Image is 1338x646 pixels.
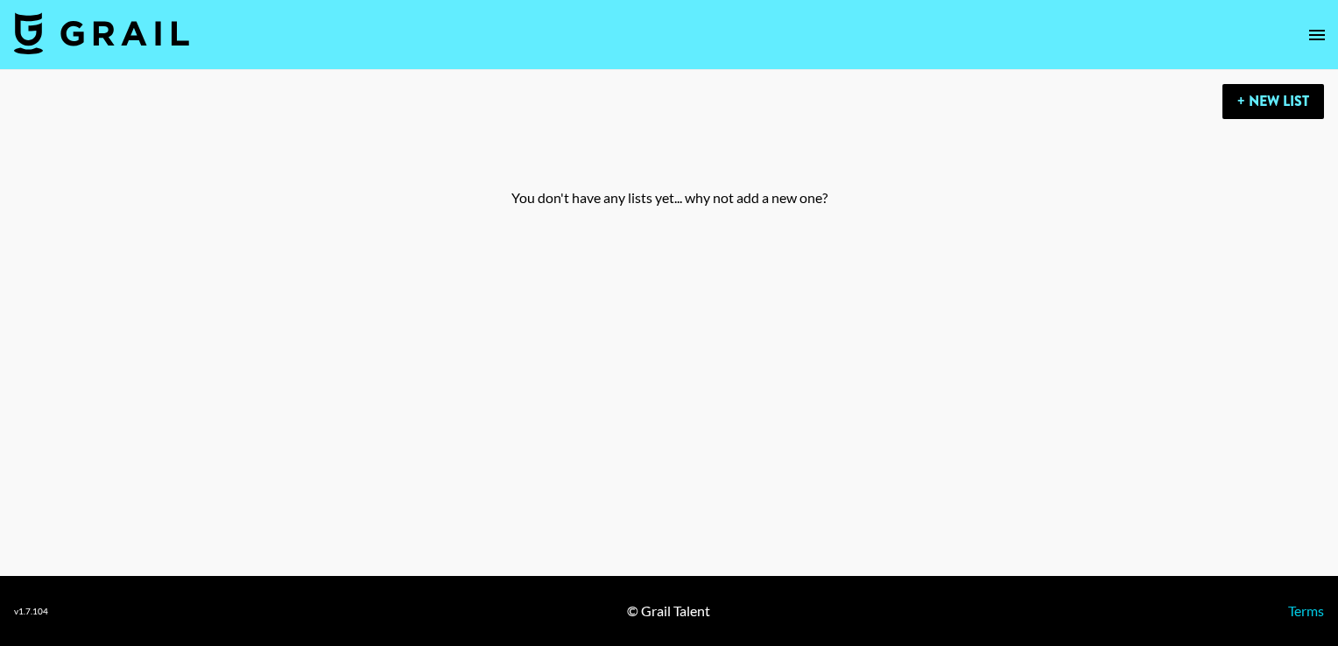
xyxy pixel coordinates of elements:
[14,12,189,54] img: Grail Talent
[1288,602,1324,619] a: Terms
[14,133,1324,263] div: You don't have any lists yet... why not add a new one?
[14,606,48,617] div: v 1.7.104
[1299,18,1334,53] button: open drawer
[627,602,710,620] div: © Grail Talent
[1222,84,1324,119] button: + New List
